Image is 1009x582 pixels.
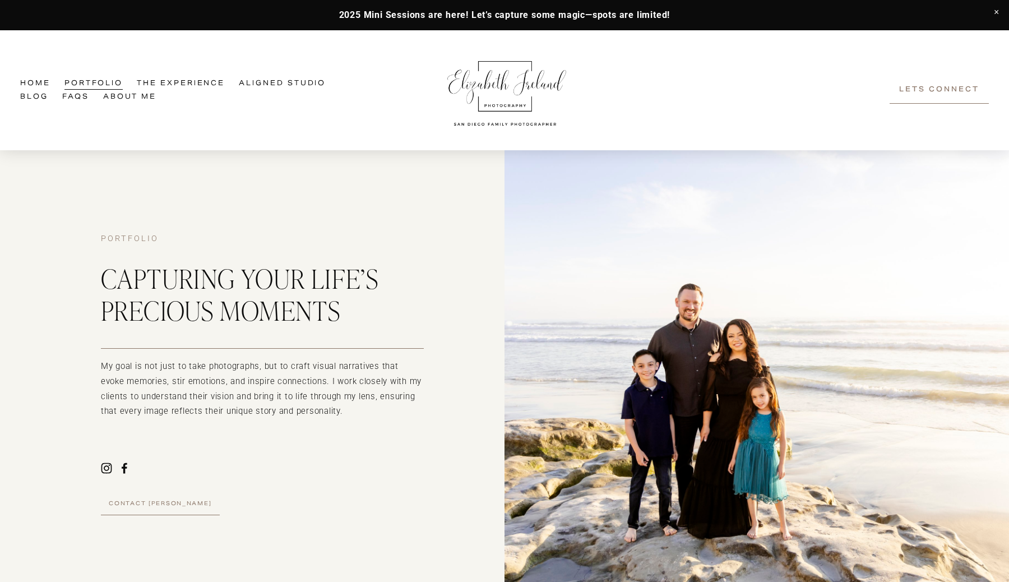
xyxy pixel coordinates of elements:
[62,90,89,103] a: FAQs
[101,359,424,419] p: My goal is not just to take photographs, but to craft visual narratives that evoke memories, stir...
[103,90,156,103] a: About Me
[137,78,225,90] span: The Experience
[441,50,570,130] img: Elizabeth Ireland Photography San Diego Family Photographer
[20,77,50,90] a: Home
[101,463,112,474] a: Instagram
[101,494,220,515] a: Contact [PERSON_NAME]
[64,77,123,90] a: Portfolio
[137,77,225,90] a: folder dropdown
[101,234,424,244] h4: Portfolio
[890,77,989,104] a: Lets Connect
[239,77,326,90] a: Aligned Studio
[20,90,48,103] a: Blog
[101,262,424,326] h2: Capturing your Life’s precious moments
[119,463,130,474] a: Facebook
